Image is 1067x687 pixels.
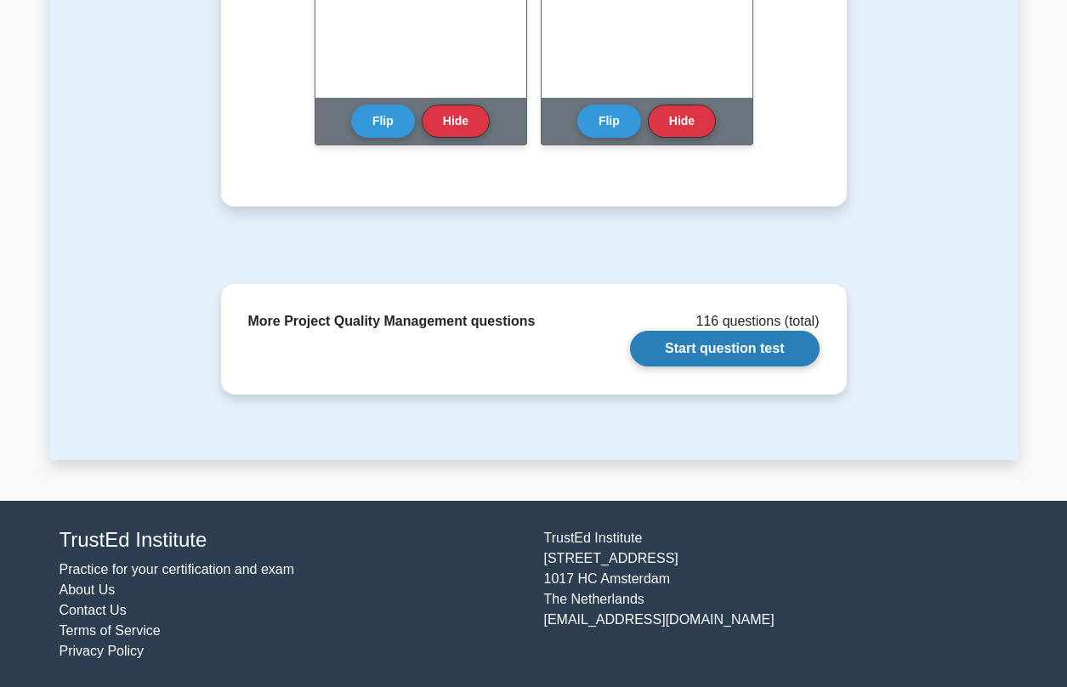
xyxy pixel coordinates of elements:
button: Hide [648,105,716,138]
a: Contact Us [60,603,127,617]
a: Practice for your certification and exam [60,562,295,576]
a: Start question test [630,331,819,366]
div: TrustEd Institute [STREET_ADDRESS] 1017 HC Amsterdam The Netherlands [EMAIL_ADDRESS][DOMAIN_NAME] [534,528,1019,661]
div: 116 questions (total) [690,311,820,332]
h4: TrustEd Institute [60,528,524,553]
a: About Us [60,582,116,597]
a: Terms of Service [60,623,161,638]
button: Flip [577,105,641,138]
button: Hide [422,105,490,138]
button: Flip [351,105,415,138]
div: More Project Quality Management questions [248,311,536,332]
a: Privacy Policy [60,644,145,658]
